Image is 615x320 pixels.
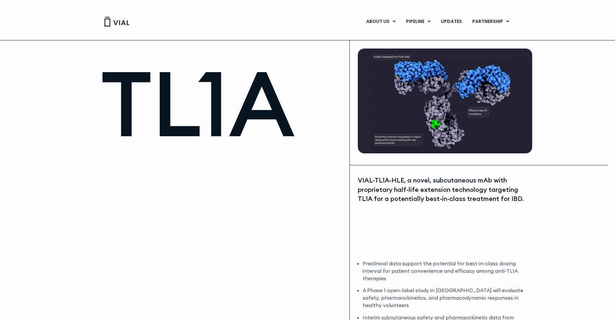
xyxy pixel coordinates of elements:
[401,16,435,27] a: PIPELINEMenu Toggle
[436,16,467,27] a: UPDATES
[358,176,531,204] div: VIAL-TL1A-HLE, a novel, subcutaneous mAb with proprietary half-life extension technology targetin...
[363,260,531,282] li: Preclinical data support the potential for best-in-class dosing interval for patient convenience ...
[363,287,531,309] li: A Phase 1 open-label study in [GEOGRAPHIC_DATA] will evaluate safety, pharmacokinetics, and pharm...
[467,16,514,27] a: PARTNERSHIPMenu Toggle
[101,58,343,149] h1: TL1A
[358,49,532,153] img: TL1A antibody diagram.
[104,17,130,27] img: Vial Logo
[361,16,401,27] a: ABOUT USMenu Toggle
